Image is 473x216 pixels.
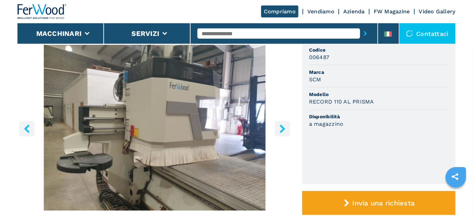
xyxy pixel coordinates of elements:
span: Invia una richiesta [353,199,415,207]
span: Disponibilità [309,113,449,120]
a: FW Magazine [374,8,410,15]
button: Invia una richiesta [302,191,456,215]
iframe: Chat [444,185,468,211]
h3: RECORD 110 AL PRISMA [309,98,374,106]
span: Modello [309,91,449,98]
button: Servizi [131,29,159,38]
a: Azienda [343,8,365,15]
img: Contattaci [406,30,413,37]
button: left-button [19,121,35,136]
h3: a magazzino [309,120,344,128]
a: Compriamo [261,5,298,17]
button: submit-button [360,26,371,41]
h3: 006487 [309,53,330,61]
a: Vendiamo [307,8,334,15]
span: Codice [309,46,449,53]
span: Marca [309,69,449,76]
div: Contattaci [399,23,456,44]
a: sharethis [447,168,464,185]
h3: SCM [309,76,321,83]
button: right-button [275,121,290,136]
button: Macchinari [36,29,82,38]
img: Centro di lavoro a 5 assi SCM RECORD 110 AL PRISMA [17,45,292,211]
a: Video Gallery [419,8,456,15]
img: Ferwood [17,4,67,19]
div: Go to Slide 9 [17,45,292,211]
